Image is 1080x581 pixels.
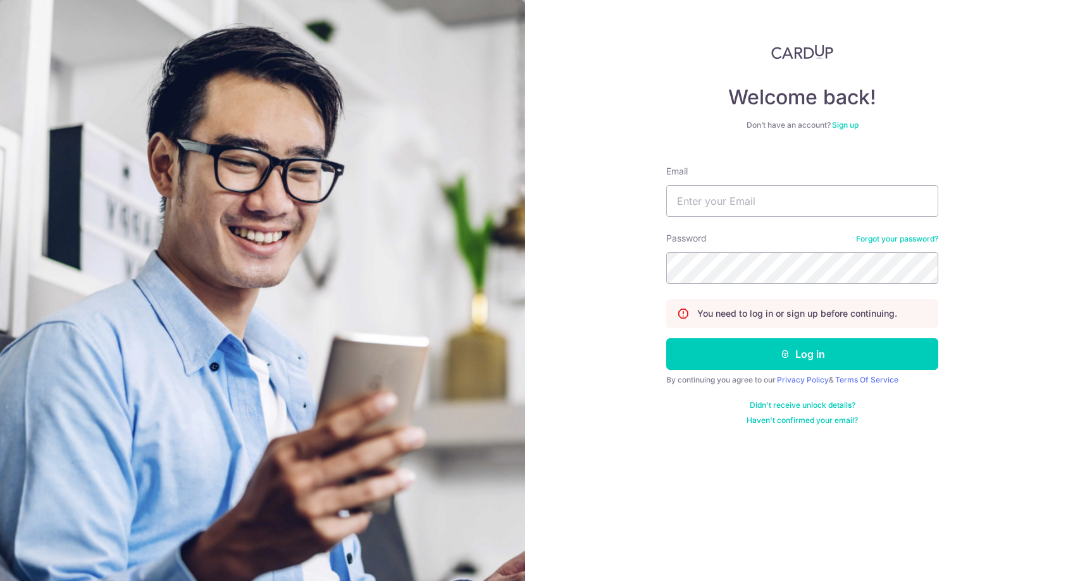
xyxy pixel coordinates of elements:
a: Privacy Policy [777,375,829,384]
a: Haven't confirmed your email? [747,415,858,425]
div: Don’t have an account? [666,120,938,130]
div: By continuing you agree to our & [666,375,938,385]
a: Sign up [832,120,859,130]
input: Enter your Email [666,185,938,217]
img: CardUp Logo [771,44,833,59]
a: Didn't receive unlock details? [750,400,855,410]
label: Email [666,165,688,178]
label: Password [666,232,707,245]
p: You need to log in or sign up before continuing. [697,307,897,320]
a: Forgot your password? [856,234,938,244]
a: Terms Of Service [835,375,898,384]
button: Log in [666,338,938,370]
h4: Welcome back! [666,85,938,110]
